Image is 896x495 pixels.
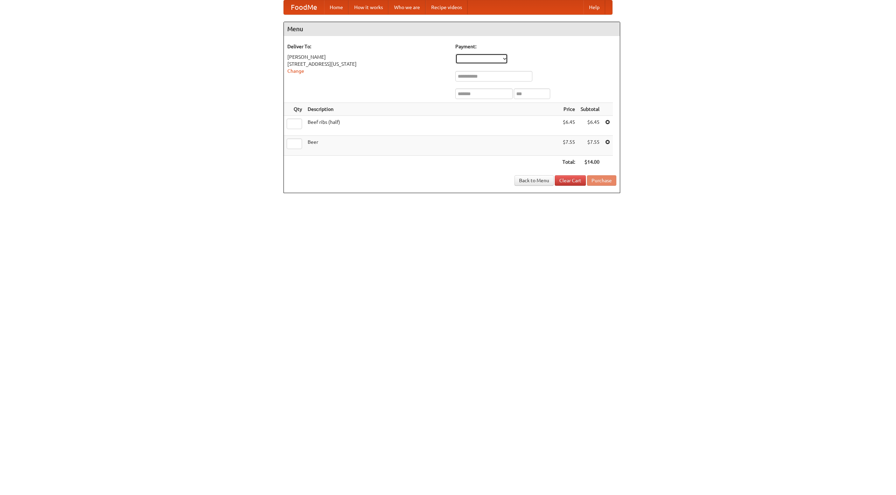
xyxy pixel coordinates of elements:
[287,43,448,50] h5: Deliver To:
[455,43,616,50] h5: Payment:
[305,103,560,116] th: Description
[287,54,448,61] div: [PERSON_NAME]
[284,103,305,116] th: Qty
[555,175,586,186] a: Clear Cart
[560,103,578,116] th: Price
[578,116,602,136] td: $6.45
[560,136,578,156] td: $7.55
[587,175,616,186] button: Purchase
[287,68,304,74] a: Change
[560,156,578,169] th: Total:
[349,0,388,14] a: How it works
[583,0,605,14] a: Help
[426,0,468,14] a: Recipe videos
[284,22,620,36] h4: Menu
[305,136,560,156] td: Beer
[514,175,554,186] a: Back to Menu
[578,136,602,156] td: $7.55
[560,116,578,136] td: $6.45
[287,61,448,68] div: [STREET_ADDRESS][US_STATE]
[388,0,426,14] a: Who we are
[324,0,349,14] a: Home
[578,103,602,116] th: Subtotal
[284,0,324,14] a: FoodMe
[578,156,602,169] th: $14.00
[305,116,560,136] td: Beef ribs (half)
